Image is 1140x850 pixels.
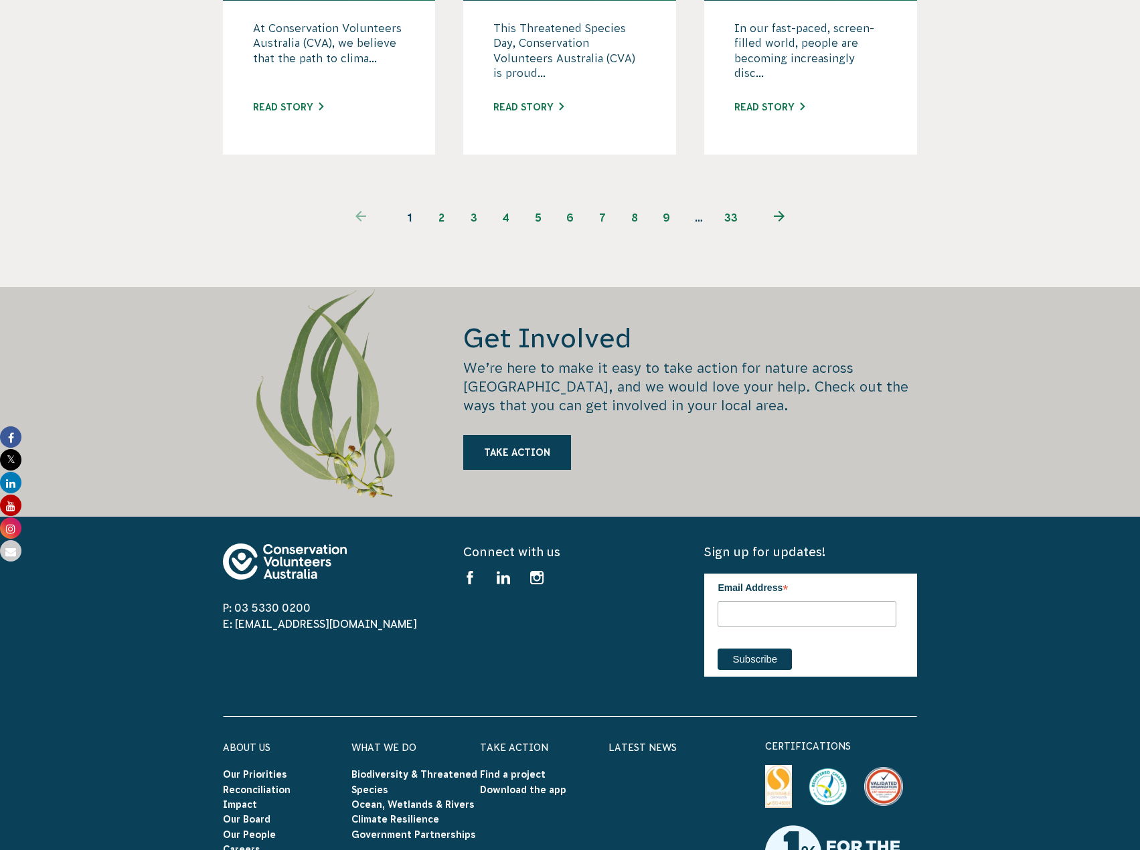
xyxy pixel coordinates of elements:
[329,201,812,234] ul: Pagination
[253,21,406,88] p: At Conservation Volunteers Australia (CVA), we believe that the path to clima...
[426,201,458,234] a: 2
[619,201,651,234] a: 8
[223,814,270,825] a: Our Board
[223,543,347,580] img: logo-footer.svg
[586,201,619,234] a: 7
[351,742,416,753] a: What We Do
[394,201,426,234] span: 1
[608,742,677,753] a: Latest News
[463,321,917,355] h2: Get Involved
[718,649,792,670] input: Subscribe
[493,21,646,88] p: This Threatened Species Day, Conservation Volunteers Australia (CVA) is proud...
[651,201,683,234] a: 9
[351,769,477,794] a: Biodiversity & Threatened Species
[223,784,291,795] a: Reconciliation
[463,435,571,470] a: Take Action
[351,799,475,810] a: Ocean, Wetlands & Rivers
[480,742,548,753] a: Take Action
[715,201,747,234] a: 33
[223,769,287,780] a: Our Priorities
[522,201,554,234] a: 5
[493,102,564,112] a: Read story
[463,543,676,560] h5: Connect with us
[683,201,715,234] span: …
[718,574,896,599] label: Email Address
[223,602,311,614] a: P: 03 5330 0200
[463,359,917,415] p: We’re here to make it easy to take action for nature across [GEOGRAPHIC_DATA], and we would love ...
[223,799,257,810] a: Impact
[253,102,323,112] a: Read story
[704,543,917,560] h5: Sign up for updates!
[458,201,490,234] a: 3
[480,784,566,795] a: Download the app
[734,102,805,112] a: Read story
[490,201,522,234] a: 4
[223,742,270,753] a: About Us
[747,201,812,234] a: Next page
[351,814,439,825] a: Climate Resilience
[480,769,546,780] a: Find a project
[223,829,276,840] a: Our People
[734,21,887,88] p: In our fast-paced, screen-filled world, people are becoming increasingly disc...
[223,618,417,630] a: E: [EMAIL_ADDRESS][DOMAIN_NAME]
[765,738,918,754] p: certifications
[554,201,586,234] a: 6
[351,829,476,840] a: Government Partnerships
